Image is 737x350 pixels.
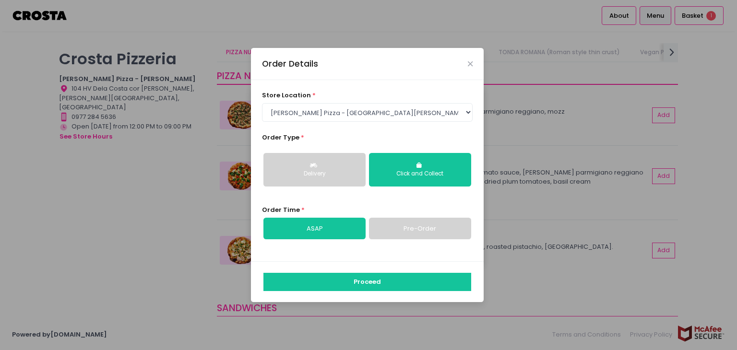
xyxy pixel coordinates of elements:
[468,61,473,66] button: Close
[263,273,471,291] button: Proceed
[262,133,299,142] span: Order Type
[262,58,318,70] div: Order Details
[376,170,464,178] div: Click and Collect
[369,218,471,240] a: Pre-Order
[262,205,300,214] span: Order Time
[270,170,359,178] div: Delivery
[263,218,366,240] a: ASAP
[262,91,311,100] span: store location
